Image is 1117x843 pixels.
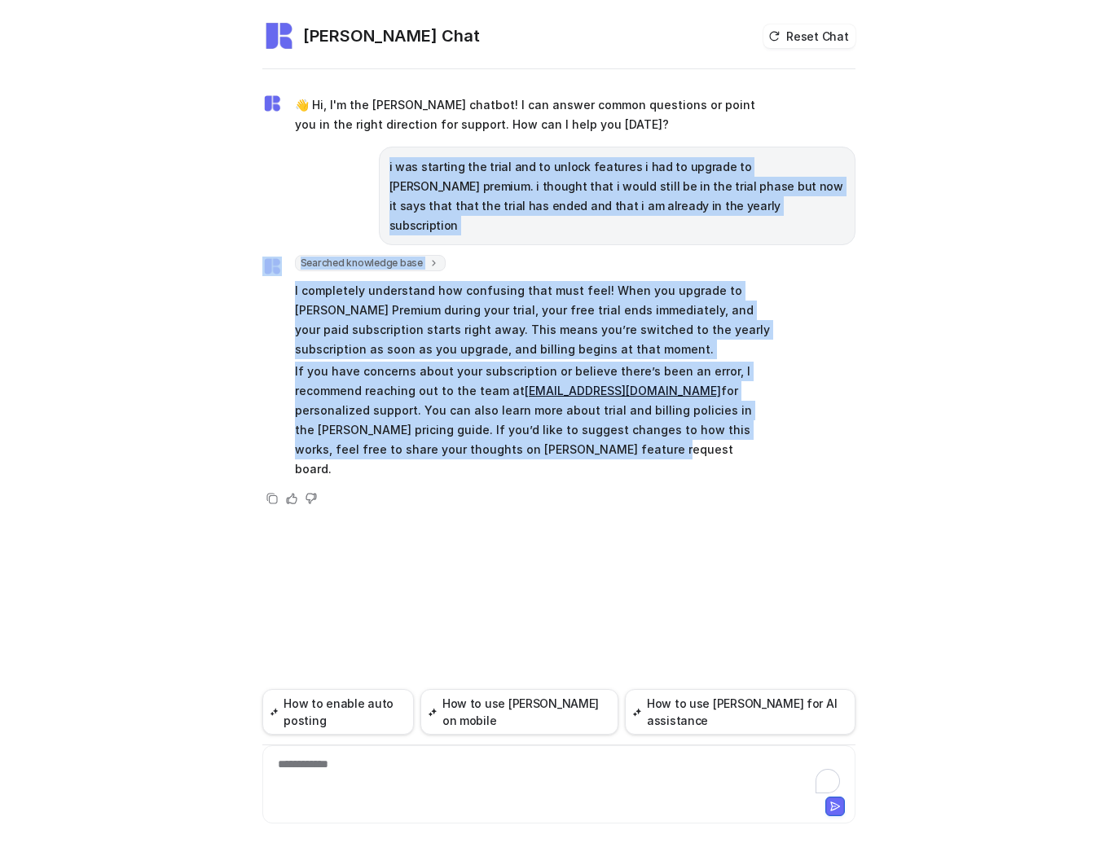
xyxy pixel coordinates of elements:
a: [EMAIL_ADDRESS][DOMAIN_NAME] [525,384,721,397]
div: To enrich screen reader interactions, please activate Accessibility in Grammarly extension settings [266,756,851,793]
p: If you have concerns about your subscription or believe there’s been an error, I recommend reachi... [295,362,772,479]
img: Widget [262,20,295,52]
button: How to use [PERSON_NAME] on mobile [420,689,618,735]
h2: [PERSON_NAME] Chat [303,24,480,47]
img: Widget [262,94,282,113]
p: 👋 Hi, I'm the [PERSON_NAME] chatbot! I can answer common questions or point you in the right dire... [295,95,772,134]
button: Reset Chat [763,24,855,48]
p: I completely understand how confusing that must feel! When you upgrade to [PERSON_NAME] Premium d... [295,281,772,359]
span: Searched knowledge base [295,255,446,271]
img: Widget [262,257,282,276]
p: i was starting the trial and to unlock features i had to upgrade to [PERSON_NAME] premium. i thou... [389,157,845,235]
button: How to enable auto posting [262,689,415,735]
button: How to use [PERSON_NAME] for AI assistance [625,689,855,735]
